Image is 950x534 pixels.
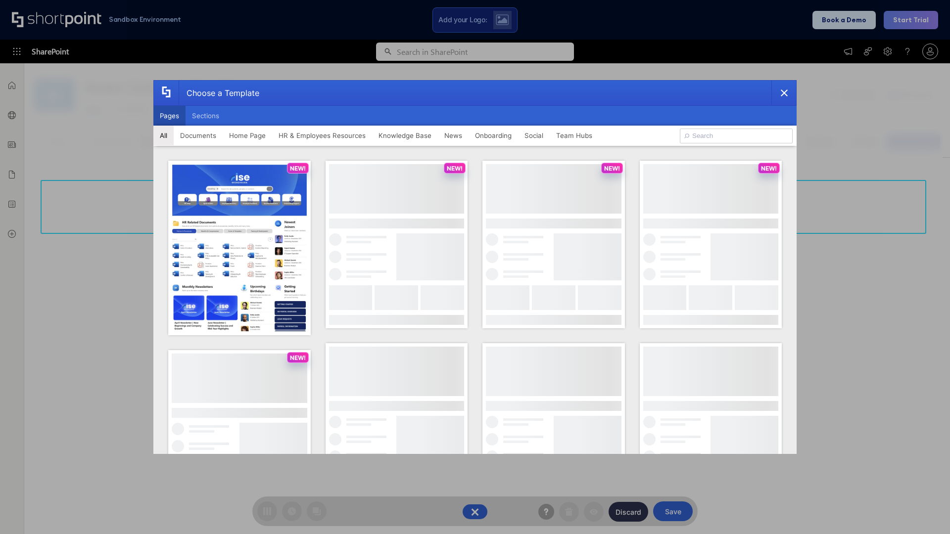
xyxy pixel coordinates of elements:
p: NEW! [290,354,306,361]
button: Sections [186,106,226,126]
iframe: Chat Widget [901,487,950,534]
div: template selector [153,80,797,454]
button: Pages [153,106,186,126]
button: Onboarding [469,126,518,145]
p: NEW! [290,165,306,172]
button: Social [518,126,550,145]
button: Team Hubs [550,126,599,145]
p: NEW! [604,165,620,172]
div: Choose a Template [179,81,259,105]
button: All [153,126,174,145]
p: NEW! [761,165,777,172]
button: HR & Employees Resources [272,126,372,145]
button: Knowledge Base [372,126,438,145]
p: NEW! [447,165,463,172]
button: News [438,126,469,145]
button: Documents [174,126,223,145]
input: Search [680,129,793,143]
button: Home Page [223,126,272,145]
